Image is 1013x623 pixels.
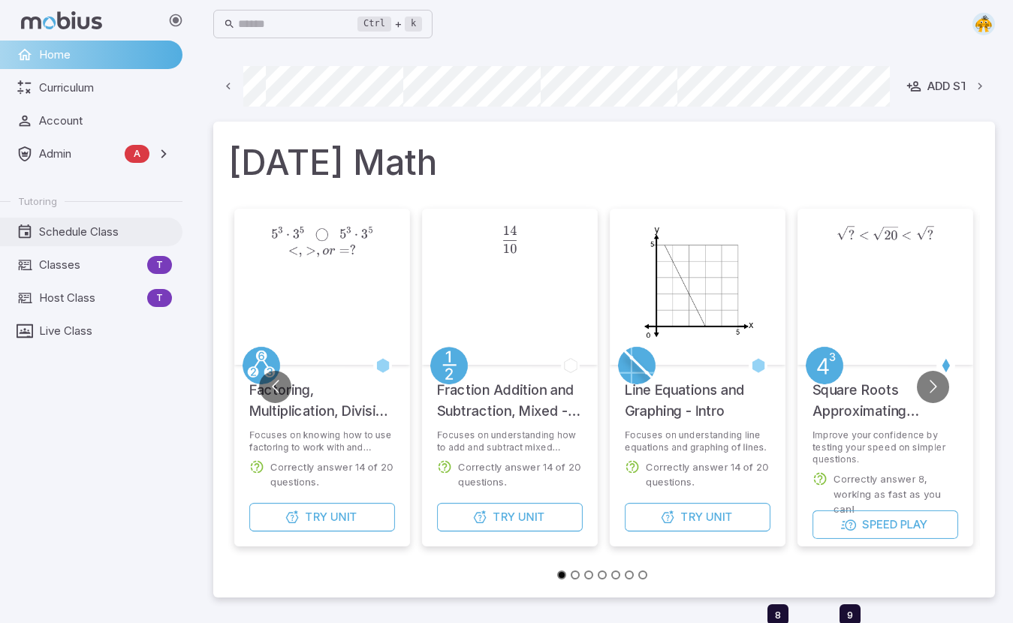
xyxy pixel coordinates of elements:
span: 3 [361,226,368,242]
p: Correctly answer 14 of 20 questions. [646,459,770,489]
h1: [DATE] Math [228,137,980,188]
span: A [125,146,149,161]
button: Go to slide 6 [625,570,634,579]
span: Account [39,113,172,129]
button: Go to slide 5 [611,570,620,579]
span: ⋅ [286,226,290,242]
span: 14 [503,223,517,239]
button: Go to slide 1 [557,570,566,579]
p: Improve your confidence by testing your speed on simpler questions. [813,429,958,465]
text: 5 [736,328,740,336]
span: = [339,242,350,258]
span: T [147,257,172,272]
span: Curriculum [39,80,172,96]
span: 5 [271,226,278,242]
span: 10 [503,241,517,257]
button: Go to slide 7 [638,570,647,579]
span: ​ [898,226,900,239]
div: Add Student [906,78,1006,95]
button: Go to slide 3 [584,570,593,579]
h5: Factoring, Multiplication, Division, Fractions - Advanced [249,380,395,422]
button: Go to next slide [917,371,949,403]
a: Slope/Linear Equations [618,347,656,384]
span: < [858,227,869,243]
button: TryUnit [249,503,395,531]
span: 3 [346,224,351,235]
span: 8 [775,609,781,621]
span: Try [681,509,703,525]
button: Go to slide 4 [598,570,607,579]
span: < [902,227,912,243]
img: semi-circle.svg [972,13,995,35]
span: Schedule Class [39,224,172,240]
p: Focuses on knowing how to use factoring to work with and simplify fractions. [249,429,395,453]
h5: Fraction Addition and Subtraction, Mixed - Advanced [437,380,583,422]
span: , [298,242,302,258]
span: Home [39,47,172,63]
span: Admin [39,146,119,162]
span: ​ [855,226,856,239]
span: Unit [706,509,733,525]
span: Speed [862,516,897,533]
span: Try [493,509,515,525]
span: ​ [934,226,936,239]
span: Unit [518,509,545,525]
span: Tutoring [18,194,57,208]
span: < [288,242,298,258]
h5: Square Roots Approximating Between Perfect Square Roots [813,380,958,422]
span: ⋅ [354,226,358,242]
h5: Line Equations and Graphing - Intro [625,380,770,422]
span: > [306,242,316,258]
p: Focuses on understanding line equations and graphing of lines. [625,429,770,453]
span: Play [900,516,927,533]
span: , [316,242,320,258]
span: 5 [368,224,372,235]
button: TryUnit [437,503,583,531]
span: ? [927,227,934,243]
span: Try [306,509,327,525]
span: 3 [293,226,300,242]
kbd: Ctrl [357,17,391,32]
p: Correctly answer 14 of 20 questions. [270,459,395,489]
text: 0 [647,331,650,339]
span: Unit [330,509,357,525]
text: 5 [650,239,654,248]
a: Fractions/Decimals [430,347,468,384]
text: y [655,224,660,235]
span: 5 [300,224,304,235]
p: Correctly answer 8, working as fast as you can! [834,471,958,516]
p: Correctly answer 14 of 20 questions. [458,459,583,489]
span: Host Class [39,290,141,306]
span: 5 [339,226,346,242]
span: Classes [39,257,141,273]
a: Exponents [806,347,843,384]
span: 20 [885,227,898,243]
button: Go to previous slide [259,371,291,403]
span: ​ [517,226,518,244]
span: 3 [278,224,282,235]
span: Live Class [39,323,172,339]
span: T [147,290,172,305]
text: x [749,319,754,330]
button: Go to slide 2 [571,570,580,579]
span: ◯ [315,226,329,242]
div: + [357,15,422,33]
a: Factors/Primes [243,347,280,384]
button: SpeedPlay [813,510,958,539]
span: 9 [847,609,853,621]
span: ? [848,227,855,243]
span: or [322,245,335,257]
button: TryUnit [625,503,770,531]
span: ? [350,242,357,258]
kbd: k [405,17,422,32]
p: Focuses on understanding how to add and subtract mixed fractions. [437,429,583,453]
